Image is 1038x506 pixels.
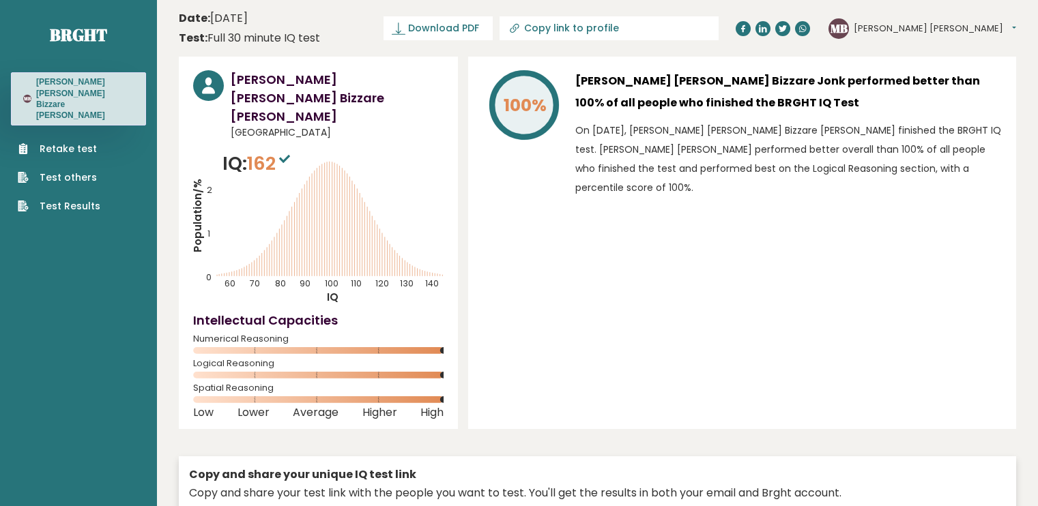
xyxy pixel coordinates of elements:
[24,95,31,102] text: MB
[575,70,1002,114] h3: [PERSON_NAME] [PERSON_NAME] Bizzare Jonk performed better than 100% of all people who finished th...
[375,278,389,289] tspan: 120
[362,410,397,415] span: Higher
[190,179,205,252] tspan: Population/%
[425,278,439,289] tspan: 140
[193,410,214,415] span: Low
[193,311,444,329] h4: Intellectual Capacities
[18,142,100,156] a: Retake test
[207,228,210,239] tspan: 1
[408,21,479,35] span: Download PDF
[222,150,293,177] p: IQ:
[400,278,414,289] tspan: 130
[193,385,444,391] span: Spatial Reasoning
[300,278,311,289] tspan: 90
[193,361,444,366] span: Logical Reasoning
[179,30,320,46] div: Full 30 minute IQ test
[237,410,270,415] span: Lower
[351,278,362,289] tspan: 110
[189,485,1006,501] div: Copy and share your test link with the people you want to test. You'll get the results in both yo...
[325,278,338,289] tspan: 100
[831,20,848,35] text: MB
[179,10,210,26] b: Date:
[18,170,100,185] a: Test others
[384,16,493,40] a: Download PDF
[179,30,207,46] b: Test:
[18,199,100,213] a: Test Results
[293,410,338,415] span: Average
[179,10,248,27] time: [DATE]
[189,466,1006,483] div: Copy and share your unique IQ test link
[36,76,134,121] h3: [PERSON_NAME] [PERSON_NAME] Bizzare [PERSON_NAME]
[854,22,1016,35] button: [PERSON_NAME] [PERSON_NAME]
[250,278,260,289] tspan: 70
[420,410,444,415] span: High
[231,70,444,125] h3: [PERSON_NAME] [PERSON_NAME] Bizzare [PERSON_NAME]
[327,290,338,304] tspan: IQ
[193,336,444,342] span: Numerical Reasoning
[504,93,547,117] tspan: 100%
[207,184,212,196] tspan: 2
[231,125,444,140] span: [GEOGRAPHIC_DATA]
[575,121,1002,197] p: On [DATE], [PERSON_NAME] [PERSON_NAME] Bizzare [PERSON_NAME] finished the BRGHT IQ test. [PERSON_...
[206,271,212,283] tspan: 0
[50,24,107,46] a: Brght
[247,151,293,176] span: 162
[275,278,286,289] tspan: 80
[225,278,236,289] tspan: 60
